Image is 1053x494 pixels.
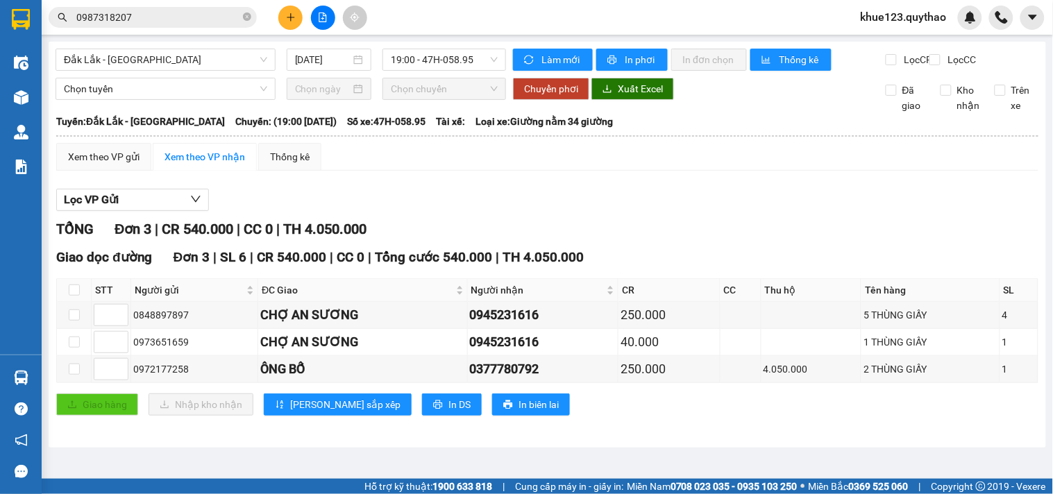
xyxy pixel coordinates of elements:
div: Thống kê [270,149,310,164]
span: ⚪️ [801,484,805,489]
div: 0945231616 [470,305,616,325]
button: sort-ascending[PERSON_NAME] sắp xếp [264,393,412,416]
button: bar-chartThống kê [750,49,832,71]
span: file-add [318,12,328,22]
button: plus [278,6,303,30]
span: Trên xe [1006,83,1039,113]
span: | [503,479,505,494]
div: 1 THÙNG GIẤY [864,334,997,350]
span: | [155,221,158,237]
span: CC 0 [244,221,273,237]
span: close-circle [243,11,251,24]
span: bar-chart [761,55,773,66]
div: 0945231616 [470,332,616,352]
span: | [237,221,240,237]
span: sync [524,55,536,66]
button: uploadGiao hàng [56,393,138,416]
span: message [15,465,28,478]
span: | [213,249,217,265]
span: Loại xe: Giường nằm 34 giường [475,114,613,129]
span: | [276,221,280,237]
span: In DS [448,397,471,412]
span: down [190,194,201,205]
span: plus [286,12,296,22]
div: Xem theo VP gửi [68,149,140,164]
span: Đã giao [897,83,930,113]
span: | [250,249,253,265]
input: Chọn ngày [295,81,351,96]
div: 5 THÙNG GIẤY [864,307,997,323]
span: Đắk Lắk - Sài Gòn [64,49,267,70]
span: Chọn tuyến [64,78,267,99]
div: 1 [1002,334,1036,350]
span: Giao dọc đường [56,249,153,265]
div: 40.000 [621,332,718,352]
th: Tên hàng [861,279,1000,302]
img: warehouse-icon [14,90,28,105]
img: warehouse-icon [14,125,28,139]
span: Xuất Excel [618,81,663,96]
span: Người nhận [471,282,605,298]
span: CR 540.000 [162,221,233,237]
span: [PERSON_NAME] sắp xếp [290,397,401,412]
button: caret-down [1020,6,1045,30]
span: | [496,249,499,265]
div: ÔNG BỐ [260,359,464,379]
strong: 0708 023 035 - 0935 103 250 [671,481,798,492]
span: question-circle [15,402,28,416]
span: Tổng cước 540.000 [375,249,492,265]
span: SL 6 [220,249,246,265]
th: CC [721,279,761,302]
span: Thống kê [779,52,820,67]
div: 250.000 [621,305,718,325]
div: Xem theo VP nhận [165,149,245,164]
span: In phơi [625,52,657,67]
button: Lọc VP Gửi [56,189,209,211]
div: 0377780792 [470,359,616,379]
th: CR [618,279,721,302]
span: close-circle [243,12,251,21]
button: downloadXuất Excel [591,78,674,100]
button: syncLàm mới [513,49,593,71]
strong: 0369 525 060 [849,481,909,492]
span: TH 4.050.000 [503,249,584,265]
button: printerIn biên lai [492,393,570,416]
span: | [368,249,371,265]
button: printerIn phơi [596,49,668,71]
span: sort-ascending [275,400,285,411]
img: logo-vxr [12,9,30,30]
button: file-add [311,6,335,30]
span: TỔNG [56,221,94,237]
div: CHỢ AN SƯƠNG [260,332,464,352]
strong: 1900 633 818 [432,481,492,492]
img: solution-icon [14,160,28,174]
div: 0848897897 [133,307,255,323]
span: In biên lai [519,397,559,412]
img: warehouse-icon [14,56,28,70]
span: CC 0 [337,249,364,265]
span: download [603,84,612,95]
span: ĐC Giao [262,282,453,298]
span: Chuyến: (19:00 [DATE]) [235,114,337,129]
div: 1 [1002,361,1036,377]
span: search [58,12,67,22]
span: Đơn 3 [115,221,151,237]
button: printerIn DS [422,393,482,416]
input: Tìm tên, số ĐT hoặc mã đơn [76,10,240,25]
div: 0973651659 [133,334,255,350]
span: khue123.quythao [850,8,958,26]
span: TH 4.050.000 [283,221,367,237]
span: Chọn chuyến [391,78,498,99]
span: Miền Nam [627,479,798,494]
span: Tài xế: [436,114,465,129]
span: Làm mới [541,52,582,67]
img: warehouse-icon [14,370,28,385]
th: STT [92,279,131,302]
span: Miền Bắc [809,479,909,494]
span: aim [350,12,360,22]
button: In đơn chọn [671,49,747,71]
th: Thu hộ [761,279,862,302]
span: Lọc VP Gửi [64,191,119,208]
span: notification [15,434,28,447]
span: copyright [976,482,986,491]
